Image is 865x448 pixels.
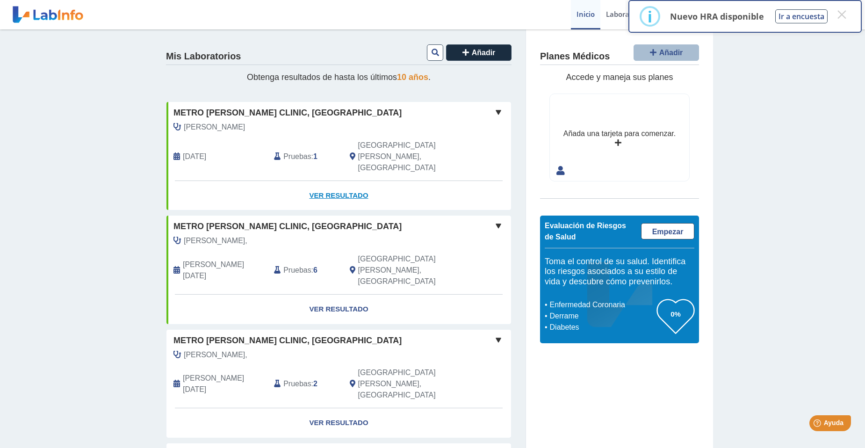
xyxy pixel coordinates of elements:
span: Empezar [652,228,684,236]
div: : [267,253,342,287]
span: Accede y maneja sus planes [566,72,673,82]
div: i [648,8,652,25]
span: San Juan, PR [358,253,461,287]
button: Añadir [634,44,699,61]
span: 2025-01-30 [183,259,267,282]
button: Close this dialog [833,6,850,23]
b: 2 [313,380,317,388]
h3: 0% [657,308,694,320]
h5: Toma el control de su salud. Identifica los riesgos asociados a su estilo de vida y descubre cómo... [545,257,694,287]
div: Añada una tarjeta para comenzar. [563,128,676,139]
button: Ir a encuesta [775,9,828,23]
span: Metro [PERSON_NAME] Clinic, [GEOGRAPHIC_DATA] [173,220,402,233]
span: Sanchez Cruz, [184,235,247,246]
span: San Juan, PR [358,367,461,401]
span: Añadir [659,49,683,57]
div: : [267,140,342,173]
a: Ver Resultado [166,408,511,438]
span: Añadir [472,49,496,57]
span: San Juan, PR [358,140,461,173]
span: 10 años [397,72,428,82]
span: Obtenga resultados de hasta los últimos . [247,72,431,82]
span: Metro [PERSON_NAME] Clinic, [GEOGRAPHIC_DATA] [173,107,402,119]
span: 2025-09-29 [183,151,206,162]
span: Santos, Hector [184,122,245,133]
span: Metro [PERSON_NAME] Clinic, [GEOGRAPHIC_DATA] [173,334,402,347]
button: Añadir [446,44,512,61]
h4: Mis Laboratorios [166,51,241,62]
span: Pruebas [283,378,311,390]
iframe: Help widget launcher [782,412,855,438]
li: Derrame [547,311,657,322]
span: Pruebas [283,151,311,162]
a: Ver Resultado [166,181,511,210]
div: : [267,367,342,401]
span: Sanchez Cruz, [184,349,247,361]
li: Diabetes [547,322,657,333]
b: 1 [313,152,317,160]
p: Nuevo HRA disponible [670,11,764,22]
h4: Planes Médicos [540,51,610,62]
li: Enfermedad Coronaria [547,299,657,311]
b: 6 [313,266,317,274]
span: 2025-01-24 [183,373,267,395]
a: Ver Resultado [166,295,511,324]
span: Evaluación de Riesgos de Salud [545,222,626,241]
a: Empezar [641,223,694,239]
span: Pruebas [283,265,311,276]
